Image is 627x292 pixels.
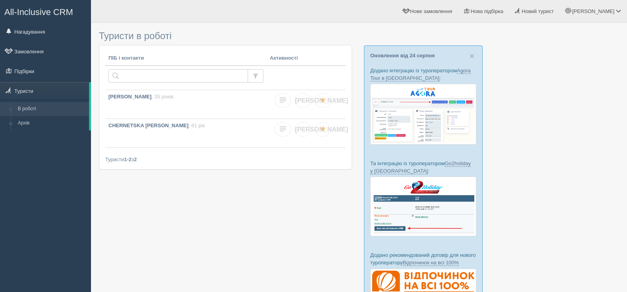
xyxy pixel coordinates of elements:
[403,260,459,266] a: Відпочинок на всі 100%
[108,122,188,128] b: CHERNETSKA [PERSON_NAME]
[370,68,471,81] a: Agora Tour в [GEOGRAPHIC_DATA]
[470,52,474,60] button: Close
[188,122,205,128] span: , 61 рік
[134,156,137,162] b: 2
[0,0,91,22] a: All-Inclusive CRM
[105,119,267,147] a: CHERNETSKA [PERSON_NAME], 61 рік
[14,102,89,116] a: В роботі
[295,97,348,104] span: [PERSON_NAME]
[295,122,311,137] a: [PERSON_NAME]
[295,126,348,133] span: [PERSON_NAME]
[295,93,311,108] a: [PERSON_NAME]
[370,251,476,266] p: Додано рекомендований договір для нового туроператору
[370,84,476,144] img: agora-tour-%D0%B7%D0%B0%D1%8F%D0%B2%D0%BA%D0%B8-%D1%81%D1%80%D0%BC-%D0%B4%D0%BB%D1%8F-%D1%82%D1%8...
[370,67,476,82] p: Додано інтеграцію із туроператором :
[4,7,73,17] span: All-Inclusive CRM
[572,8,614,14] span: [PERSON_NAME]
[370,160,471,174] a: Go2holiday у [GEOGRAPHIC_DATA]
[108,94,152,100] b: [PERSON_NAME]
[108,69,248,83] input: Пошук за ПІБ, паспортом або контактами
[522,8,554,14] span: Новий турист
[370,177,476,236] img: go2holiday-bookings-crm-for-travel-agency.png
[105,51,267,66] th: ПІБ і контакти
[105,90,267,119] a: [PERSON_NAME], 35 років
[99,30,172,41] span: Туристи в роботі
[152,94,173,100] span: , 35 років
[14,116,89,130] a: Архів
[267,51,346,66] th: Активності
[370,53,435,58] a: Оновлення від 24 серпня
[370,160,476,175] p: Та інтеграцію із туроператором :
[124,156,132,162] b: 1-2
[470,51,474,60] span: ×
[471,8,504,14] span: Нова підбірка
[105,156,346,163] div: Туристи з
[410,8,452,14] span: Нове замовлення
